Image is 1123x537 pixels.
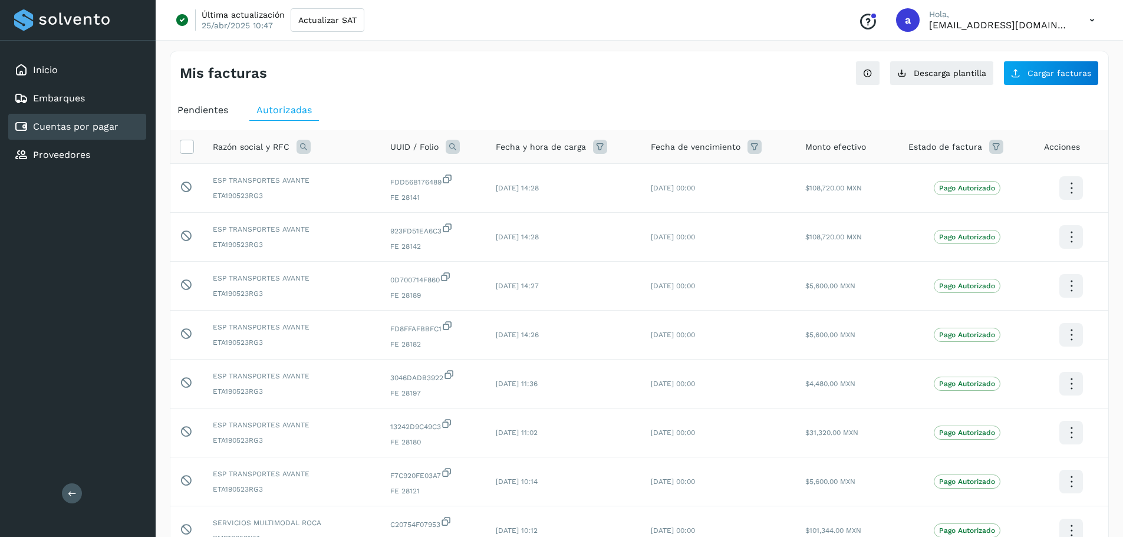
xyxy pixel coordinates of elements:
[390,388,477,398] span: FE 28197
[651,477,695,486] span: [DATE] 00:00
[33,121,118,132] a: Cuentas por pagar
[202,20,273,31] p: 25/abr/2025 10:47
[496,184,539,192] span: [DATE] 14:28
[213,435,371,446] span: ETA190523RG3
[213,420,371,430] span: ESP TRANSPORTES AVANTE
[213,273,371,284] span: ESP TRANSPORTES AVANTE
[202,9,285,20] p: Última actualización
[939,184,995,192] p: Pago Autorizado
[496,429,538,437] span: [DATE] 11:02
[805,282,855,290] span: $5,600.00 MXN
[496,380,538,388] span: [DATE] 11:36
[390,418,477,432] span: 13242D9C49C3
[390,222,477,236] span: 923FD51EA6C3
[213,337,371,348] span: ETA190523RG3
[651,526,695,535] span: [DATE] 00:00
[496,477,538,486] span: [DATE] 10:14
[298,16,357,24] span: Actualizar SAT
[213,469,371,479] span: ESP TRANSPORTES AVANTE
[33,149,90,160] a: Proveedores
[651,184,695,192] span: [DATE] 00:00
[651,429,695,437] span: [DATE] 00:00
[390,173,477,187] span: FDD56B176489
[213,386,371,397] span: ETA190523RG3
[496,282,539,290] span: [DATE] 14:27
[939,429,995,437] p: Pago Autorizado
[496,526,538,535] span: [DATE] 10:12
[390,192,477,203] span: FE 28141
[390,369,477,383] span: 3046DADB3922
[390,516,477,530] span: C20754F07953
[390,437,477,447] span: FE 28180
[213,224,371,235] span: ESP TRANSPORTES AVANTE
[390,241,477,252] span: FE 28142
[805,429,858,437] span: $31,320.00 MXN
[939,526,995,535] p: Pago Autorizado
[213,141,289,153] span: Razón social y RFC
[651,233,695,241] span: [DATE] 00:00
[496,331,539,339] span: [DATE] 14:26
[1003,61,1099,85] button: Cargar facturas
[390,339,477,350] span: FE 28182
[651,331,695,339] span: [DATE] 00:00
[1028,69,1091,77] span: Cargar facturas
[213,484,371,495] span: ETA190523RG3
[33,93,85,104] a: Embarques
[8,57,146,83] div: Inicio
[908,141,982,153] span: Estado de factura
[890,61,994,85] button: Descarga plantilla
[939,477,995,486] p: Pago Autorizado
[939,233,995,241] p: Pago Autorizado
[213,190,371,201] span: ETA190523RG3
[496,141,586,153] span: Fecha y hora de carga
[213,239,371,250] span: ETA190523RG3
[496,233,539,241] span: [DATE] 14:28
[213,322,371,332] span: ESP TRANSPORTES AVANTE
[805,233,862,241] span: $108,720.00 MXN
[805,184,862,192] span: $108,720.00 MXN
[390,467,477,481] span: F7C920FE03A7
[805,141,866,153] span: Monto efectivo
[8,85,146,111] div: Embarques
[1044,141,1080,153] span: Acciones
[256,104,312,116] span: Autorizadas
[939,282,995,290] p: Pago Autorizado
[805,331,855,339] span: $5,600.00 MXN
[939,331,995,339] p: Pago Autorizado
[390,320,477,334] span: FD8FFAFBBFC1
[33,64,58,75] a: Inicio
[651,380,695,388] span: [DATE] 00:00
[390,141,439,153] span: UUID / Folio
[805,380,855,388] span: $4,480.00 MXN
[929,9,1071,19] p: Hola,
[390,290,477,301] span: FE 28189
[390,271,477,285] span: 0D700714F860
[8,114,146,140] div: Cuentas por pagar
[213,371,371,381] span: ESP TRANSPORTES AVANTE
[213,518,371,528] span: SERVICIOS MULTIMODAL ROCA
[213,175,371,186] span: ESP TRANSPORTES AVANTE
[914,69,986,77] span: Descarga plantilla
[929,19,1071,31] p: administracion@aplogistica.com
[8,142,146,168] div: Proveedores
[390,486,477,496] span: FE 28121
[213,288,371,299] span: ETA190523RG3
[177,104,228,116] span: Pendientes
[805,526,861,535] span: $101,344.00 MXN
[651,141,740,153] span: Fecha de vencimiento
[939,380,995,388] p: Pago Autorizado
[805,477,855,486] span: $5,600.00 MXN
[651,282,695,290] span: [DATE] 00:00
[180,65,267,82] h4: Mis facturas
[291,8,364,32] button: Actualizar SAT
